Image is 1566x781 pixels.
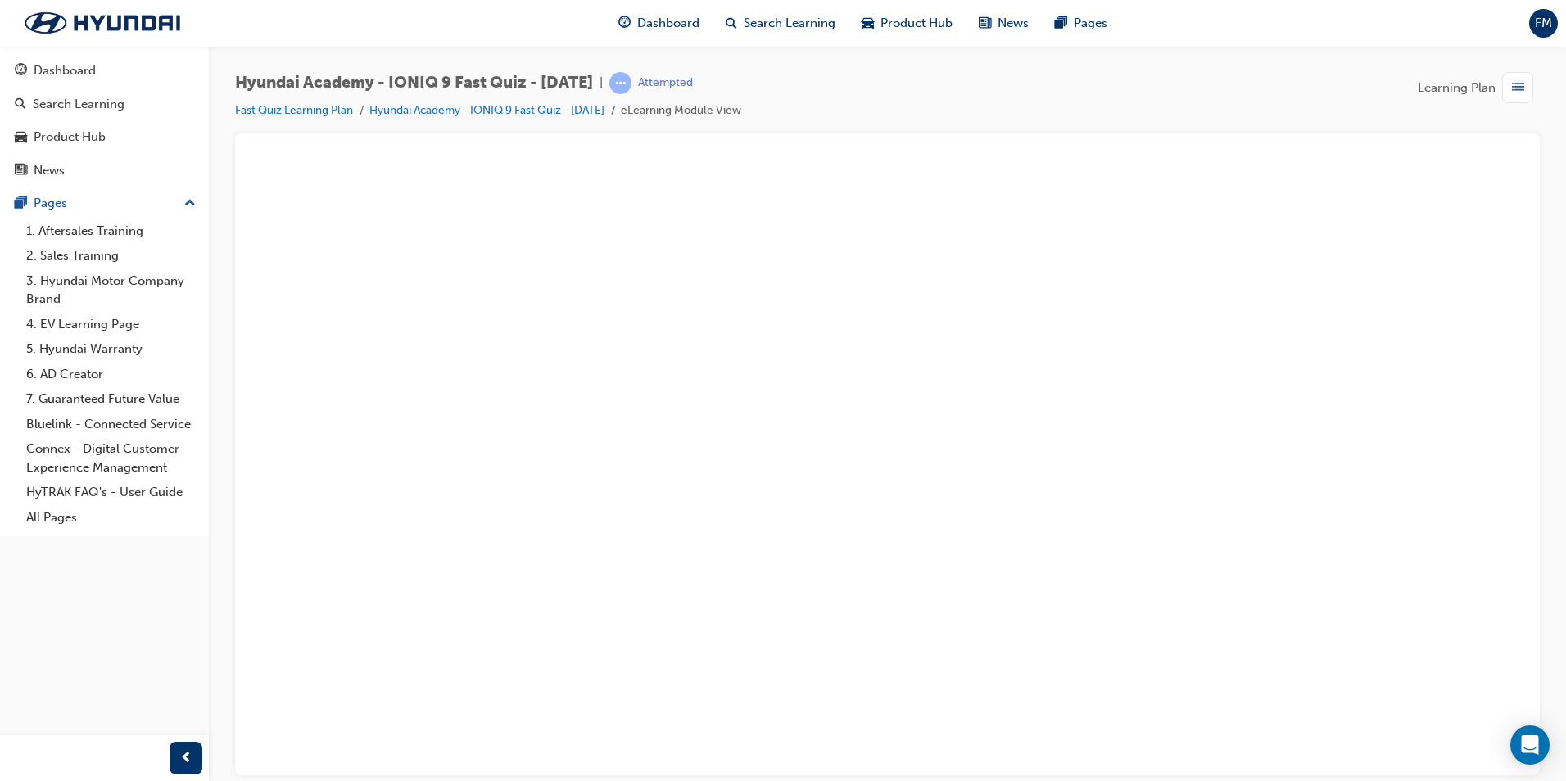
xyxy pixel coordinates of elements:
[8,6,197,40] img: Trak
[638,75,693,91] div: Attempted
[20,412,202,437] a: Bluelink - Connected Service
[369,103,604,117] a: Hyundai Academy - IONIQ 9 Fast Quiz - [DATE]
[880,14,953,33] span: Product Hub
[7,52,202,188] button: DashboardSearch LearningProduct HubNews
[7,89,202,120] a: Search Learning
[235,103,353,117] a: Fast Quiz Learning Plan
[862,13,874,34] span: car-icon
[7,188,202,219] button: Pages
[1510,725,1550,765] div: Open Intercom Messenger
[849,7,966,40] a: car-iconProduct Hub
[34,61,96,80] div: Dashboard
[1512,78,1524,98] span: list-icon
[20,505,202,530] a: All Pages
[20,269,202,312] a: 3. Hyundai Motor Company Brand
[7,56,202,86] a: Dashboard
[20,362,202,387] a: 6. AD Creator
[1042,7,1120,40] a: pages-iconPages
[34,128,106,147] div: Product Hub
[33,95,124,114] div: Search Learning
[744,14,835,33] span: Search Learning
[998,14,1029,33] span: News
[20,336,202,362] a: 5. Hyundai Warranty
[637,14,699,33] span: Dashboard
[180,748,192,769] span: prev-icon
[7,156,202,186] a: News
[7,122,202,152] a: Product Hub
[184,193,196,214] span: up-icon
[1529,9,1558,38] button: FM
[20,436,202,480] a: Connex - Digital Customer Experience Management
[20,480,202,505] a: HyTRAK FAQ's - User Guide
[20,386,202,412] a: 7. Guaranteed Future Value
[1074,14,1107,33] span: Pages
[235,74,593,93] span: Hyundai Academy - IONIQ 9 Fast Quiz - [DATE]
[34,194,67,213] div: Pages
[600,74,603,93] span: |
[1418,72,1540,103] button: Learning Plan
[34,161,65,180] div: News
[20,219,202,244] a: 1. Aftersales Training
[15,97,26,112] span: search-icon
[15,130,27,145] span: car-icon
[15,64,27,79] span: guage-icon
[20,312,202,337] a: 4. EV Learning Page
[618,13,631,34] span: guage-icon
[1055,13,1067,34] span: pages-icon
[15,196,27,211] span: pages-icon
[605,7,713,40] a: guage-iconDashboard
[609,72,631,94] span: learningRecordVerb_ATTEMPT-icon
[15,164,27,178] span: news-icon
[726,13,737,34] span: search-icon
[966,7,1042,40] a: news-iconNews
[1535,14,1552,33] span: FM
[1418,79,1496,97] span: Learning Plan
[713,7,849,40] a: search-iconSearch Learning
[20,243,202,269] a: 2. Sales Training
[979,13,991,34] span: news-icon
[621,102,741,120] li: eLearning Module View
